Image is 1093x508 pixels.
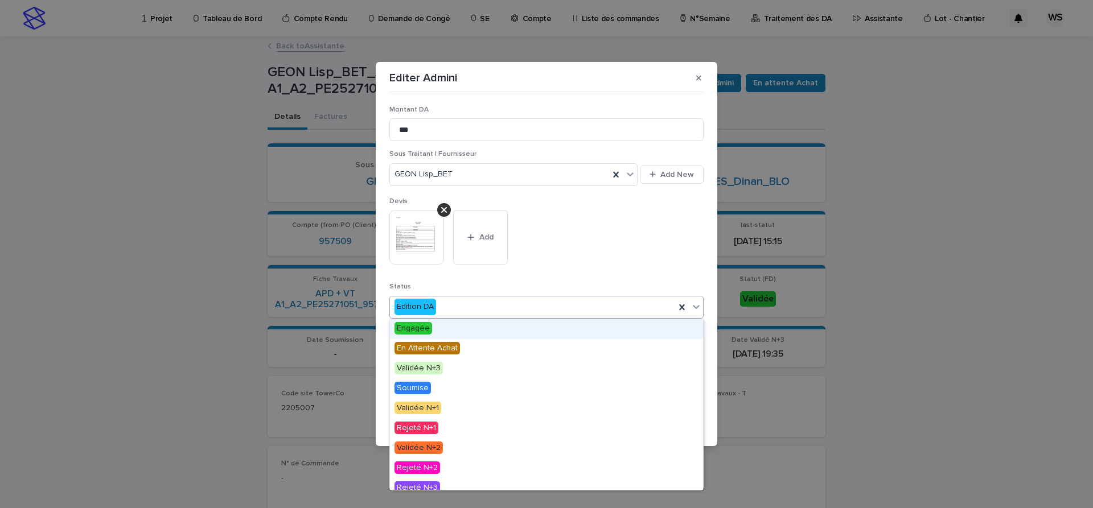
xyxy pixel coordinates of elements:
[389,106,429,113] span: Montant DA
[395,481,440,494] span: Rejeté N+3
[395,322,432,334] span: Engagée
[389,71,457,85] p: Editer Admini
[390,459,703,478] div: Rejeté N+2
[389,283,411,290] span: Status
[660,171,694,179] span: Add New
[395,168,453,180] span: GEON Lisp_BET
[390,359,703,379] div: Validée N+3
[395,422,438,434] span: Rejeté N+1
[390,379,703,399] div: Soumise
[390,439,703,459] div: Validée N+2
[389,198,408,205] span: Devis
[395,342,460,354] span: En Attente Achat
[395,382,431,394] span: Soumise
[390,478,703,498] div: Rejeté N+3
[395,402,441,414] span: Validée N+1
[395,299,436,315] div: Edition DA
[390,419,703,439] div: Rejeté N+1
[390,399,703,419] div: Validée N+1
[479,233,494,241] span: Add
[395,362,443,374] span: Validée N+3
[389,151,476,158] span: Sous Traitant | Fournisseur
[395,461,440,474] span: Rejeté N+2
[390,339,703,359] div: En Attente Achat
[640,166,704,184] button: Add New
[390,319,703,339] div: Engagée
[395,441,443,454] span: Validée N+2
[453,210,508,265] button: Add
